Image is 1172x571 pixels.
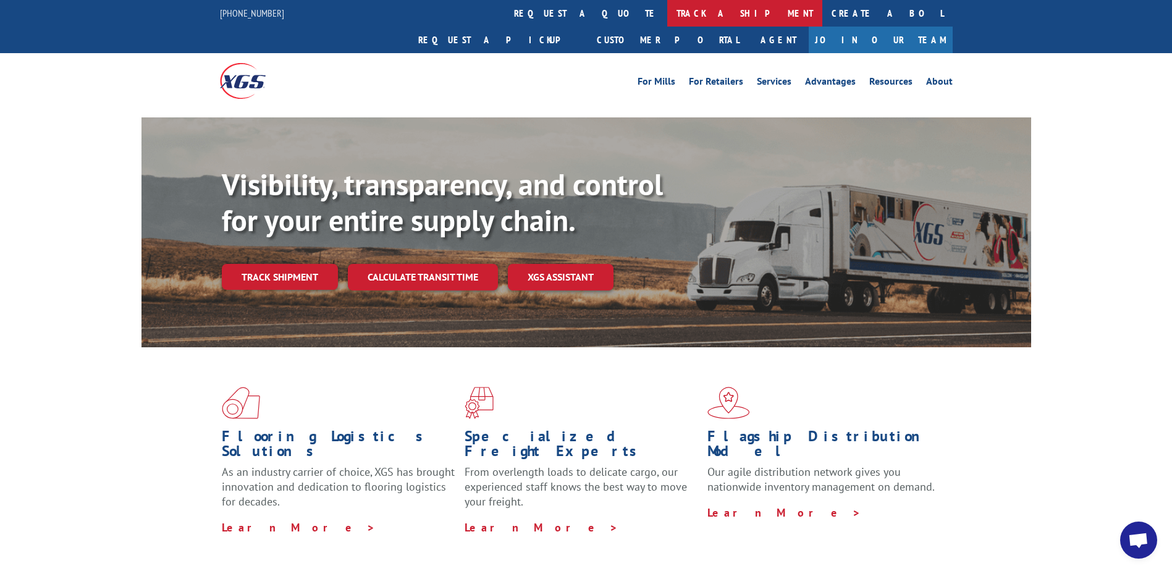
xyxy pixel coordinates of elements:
a: Resources [869,77,913,90]
img: xgs-icon-total-supply-chain-intelligence-red [222,387,260,419]
a: For Retailers [689,77,743,90]
a: Advantages [805,77,856,90]
h1: Flooring Logistics Solutions [222,429,455,465]
a: Customer Portal [588,27,748,53]
a: Track shipment [222,264,338,290]
span: Our agile distribution network gives you nationwide inventory management on demand. [707,465,935,494]
img: xgs-icon-focused-on-flooring-red [465,387,494,419]
a: [PHONE_NUMBER] [220,7,284,19]
a: About [926,77,953,90]
a: Learn More > [465,520,618,535]
a: Join Our Team [809,27,953,53]
a: Agent [748,27,809,53]
a: Learn More > [707,505,861,520]
span: As an industry carrier of choice, XGS has brought innovation and dedication to flooring logistics... [222,465,455,509]
a: Calculate transit time [348,264,498,290]
div: Open chat [1120,522,1157,559]
a: Services [757,77,791,90]
h1: Flagship Distribution Model [707,429,941,465]
img: xgs-icon-flagship-distribution-model-red [707,387,750,419]
h1: Specialized Freight Experts [465,429,698,465]
b: Visibility, transparency, and control for your entire supply chain. [222,165,663,239]
a: Learn More > [222,520,376,535]
a: For Mills [638,77,675,90]
a: XGS ASSISTANT [508,264,613,290]
a: Request a pickup [409,27,588,53]
p: From overlength loads to delicate cargo, our experienced staff knows the best way to move your fr... [465,465,698,520]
